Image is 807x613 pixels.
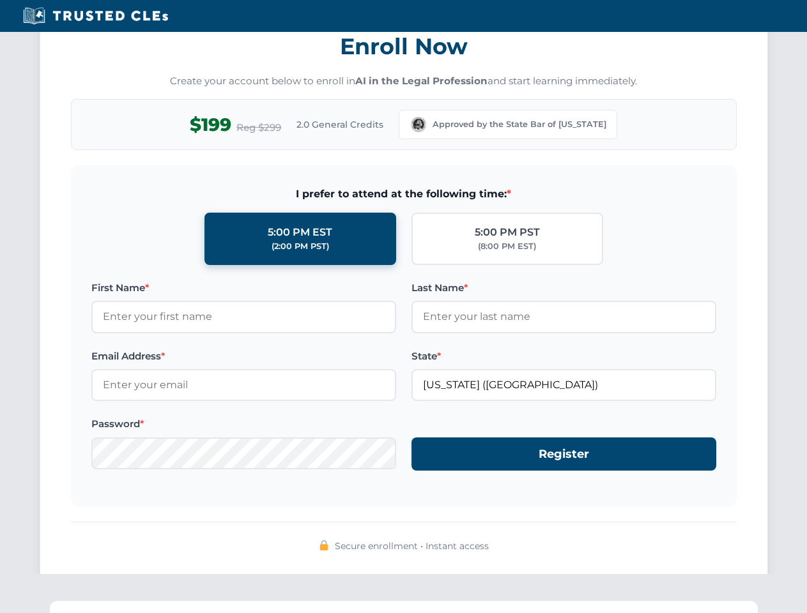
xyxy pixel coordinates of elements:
[319,540,329,550] img: 🔒
[268,224,332,241] div: 5:00 PM EST
[91,301,396,333] input: Enter your first name
[411,280,716,296] label: Last Name
[355,75,488,87] strong: AI in the Legal Profession
[190,110,231,139] span: $199
[19,6,172,26] img: Trusted CLEs
[411,369,716,401] input: Washington (WA)
[71,26,737,66] h3: Enroll Now
[411,301,716,333] input: Enter your last name
[296,117,383,132] span: 2.0 General Credits
[91,369,396,401] input: Enter your email
[411,437,716,471] button: Register
[410,116,427,133] img: Washington Bar
[91,416,396,432] label: Password
[433,118,606,131] span: Approved by the State Bar of [US_STATE]
[411,349,716,364] label: State
[475,224,540,241] div: 5:00 PM PST
[91,280,396,296] label: First Name
[335,539,489,553] span: Secure enrollment • Instant access
[272,240,329,253] div: (2:00 PM PST)
[91,186,716,202] span: I prefer to attend at the following time:
[478,240,536,253] div: (8:00 PM EST)
[91,349,396,364] label: Email Address
[236,120,281,135] span: Reg $299
[71,74,737,89] p: Create your account below to enroll in and start learning immediately.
